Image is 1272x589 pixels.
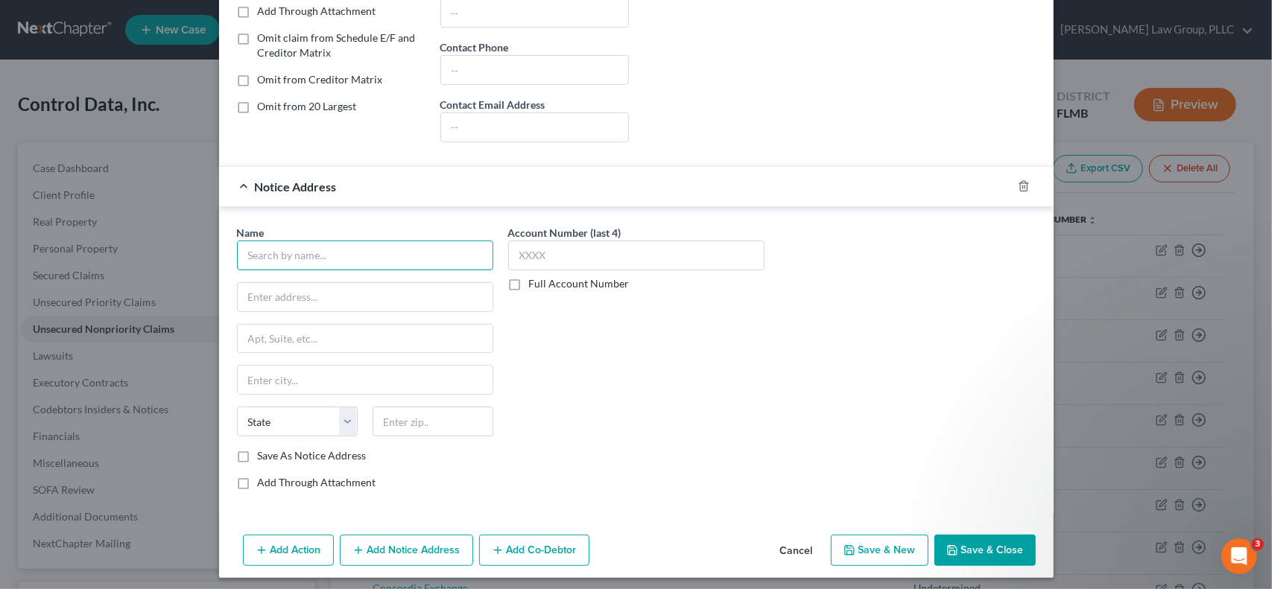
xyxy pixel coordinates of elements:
span: Omit claim from Schedule E/F and Creditor Matrix [258,31,416,59]
input: XXXX [508,241,765,270]
button: Add Action [243,535,334,566]
span: 8 articles [15,332,63,348]
p: Pro+ and Whoa Features [15,279,265,295]
span: Notice Address [255,179,337,194]
label: Contact Phone [440,39,509,55]
input: Enter address... [238,283,493,311]
div: Search for helpSearch for help [10,37,288,66]
p: Check out the premium features that are exclusive to the Pro+ and Whoa Plans [15,298,265,329]
span: Help [235,489,262,500]
input: Search for help [10,37,288,66]
label: Add Through Attachment [258,4,376,19]
p: Getting Started [15,129,265,144]
input: -- [441,56,628,84]
span: 3 [1252,538,1264,550]
span: Omit from Creditor Matrix [258,73,383,86]
p: Tips on setting up your firm's account in NextChapter [15,206,265,237]
button: Help [199,452,298,512]
span: Messages [124,489,175,500]
span: 69 articles [15,424,69,440]
input: -- [441,113,628,141]
span: Home [34,489,65,500]
p: General and Miscellaneous Questions [15,372,265,387]
span: Omit from 20 Largest [258,100,357,112]
label: Add Through Attachment [258,475,376,490]
button: Cancel [768,536,825,566]
p: Articles that answer common questions about completing the forms in NextChapter [15,390,265,421]
input: Search by name... [237,241,493,270]
button: Messages [99,452,198,512]
h2: 46 collections [15,86,283,104]
input: Enter city... [238,366,493,394]
label: Account Number (last 4) [508,225,621,241]
label: Full Account Number [529,276,630,291]
input: Apt, Suite, etc... [238,325,493,353]
iframe: Intercom live chat [1221,538,1257,574]
button: Add Co-Debtor [479,535,589,566]
input: Enter zip.. [373,407,493,436]
button: Add Notice Address [340,535,473,566]
span: Name [237,226,265,239]
label: Contact Email Address [440,97,545,112]
button: Save & Close [934,535,1036,566]
h1: Help [130,6,171,31]
button: Save & New [831,535,928,566]
p: Setting Up Your Firm [15,187,265,203]
label: Save As Notice Address [258,448,367,463]
span: 7 articles [15,147,63,163]
span: 18 articles [15,240,69,255]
